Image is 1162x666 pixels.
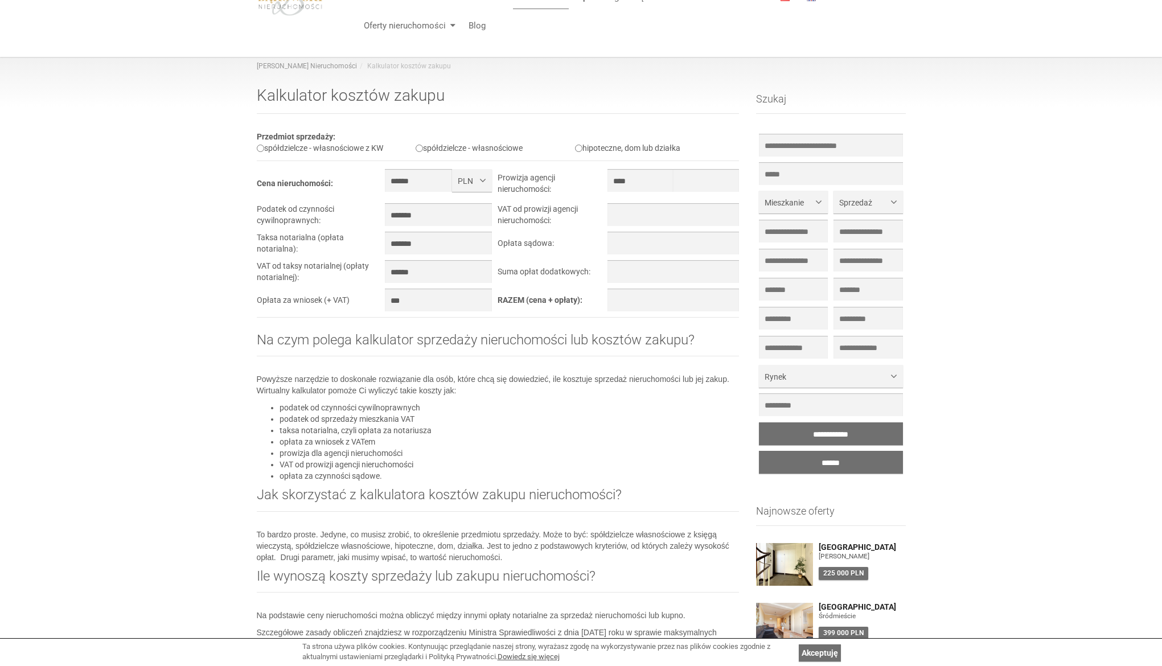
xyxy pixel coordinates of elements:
td: Podatek od czynności cywilnoprawnych: [257,203,385,232]
p: To bardzo proste. Jedyne, co musisz zrobić, to określenie przedmiotu sprzedaży. Może to być: spół... [257,529,740,563]
p: Na podstawie ceny nieruchomości można obliczyć między innymi opłaty notarialne za sprzedaż nieruc... [257,610,740,621]
span: PLN [458,175,478,187]
li: opłata za wniosek z VATem [280,436,740,447]
a: [GEOGRAPHIC_DATA] [819,543,906,552]
input: spółdzielcze - własnościowe z KW [257,145,264,152]
div: Ta strona używa plików cookies. Kontynuując przeglądanie naszej strony, wyrażasz zgodę na wykorzy... [302,642,793,663]
h3: Najnowsze oferty [756,505,906,526]
li: opłata za czynności sądowe. [280,470,740,482]
figure: Śródmieście [819,611,906,621]
b: Przedmiot sprzedaży: [257,132,335,141]
b: RAZEM (cena + opłaty): [498,295,582,305]
h1: Kalkulator kosztów zakupu [257,87,740,114]
li: podatek od sprzedaży mieszkania VAT [280,413,740,425]
td: Suma opłat dodatkowych: [498,260,607,289]
td: Opłata za wniosek (+ VAT) [257,289,385,317]
figure: [PERSON_NAME] [819,552,906,561]
button: PLN [452,169,492,192]
button: Sprzedaż [833,191,902,213]
span: Rynek [765,371,889,383]
a: [PERSON_NAME] Nieruchomości [257,62,357,70]
p: Powyższe narzędzie to doskonałe rozwiązanie dla osób, które chcą się dowiedzieć, ile kosztuje spr... [257,373,740,396]
input: spółdzielcze - własnościowe [416,145,423,152]
li: podatek od czynności cywilnoprawnych [280,402,740,413]
p: Szczegółowe zasady obliczeń znajdziesz w rozporządzeniu Ministra Sprawiedliwości z dnia [DATE] ro... [257,627,740,649]
button: Mieszkanie [759,191,828,213]
td: Prowizja agencji nieruchomości: [498,169,607,203]
td: VAT od prowizji agencji nieruchomości: [498,203,607,232]
h2: Ile wynoszą koszty sprzedaży lub zakupu nieruchomości? [257,569,740,593]
h3: Szukaj [756,93,906,114]
input: hipoteczne, dom lub działka [575,145,582,152]
li: prowizja dla agencji nieruchomości [280,447,740,459]
label: spółdzielcze - własnościowe [416,143,523,153]
b: Cena nieruchomości: [257,179,333,188]
button: Rynek [759,365,903,388]
label: hipoteczne, dom lub działka [575,143,680,153]
div: 399 000 PLN [819,627,868,640]
td: Opłata sądowa: [498,232,607,260]
h2: Jak skorzystać z kalkulatora kosztów zakupu nieruchomości? [257,487,740,511]
a: [GEOGRAPHIC_DATA] [819,603,906,611]
li: VAT od prowizji agencji nieruchomości [280,459,740,470]
span: Sprzedaż [839,197,888,208]
div: 225 000 PLN [819,567,868,580]
label: spółdzielcze - własnościowe z KW [257,143,383,153]
h2: Na czym polega kalkulator sprzedaży nieruchomości lub kosztów zakupu? [257,332,740,356]
a: Akceptuję [799,644,841,661]
a: Dowiedz się więcej [498,652,560,661]
a: Blog [460,14,486,37]
td: VAT od taksy notarialnej (opłaty notarialnej): [257,260,385,289]
li: taksa notarialna, czyli opłata za notariusza [280,425,740,436]
span: Mieszkanie [765,197,814,208]
td: Taksa notarialna (opłata notarialna): [257,232,385,260]
a: Oferty nieruchomości [355,14,460,37]
li: Kalkulator kosztów zakupu [357,61,451,71]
